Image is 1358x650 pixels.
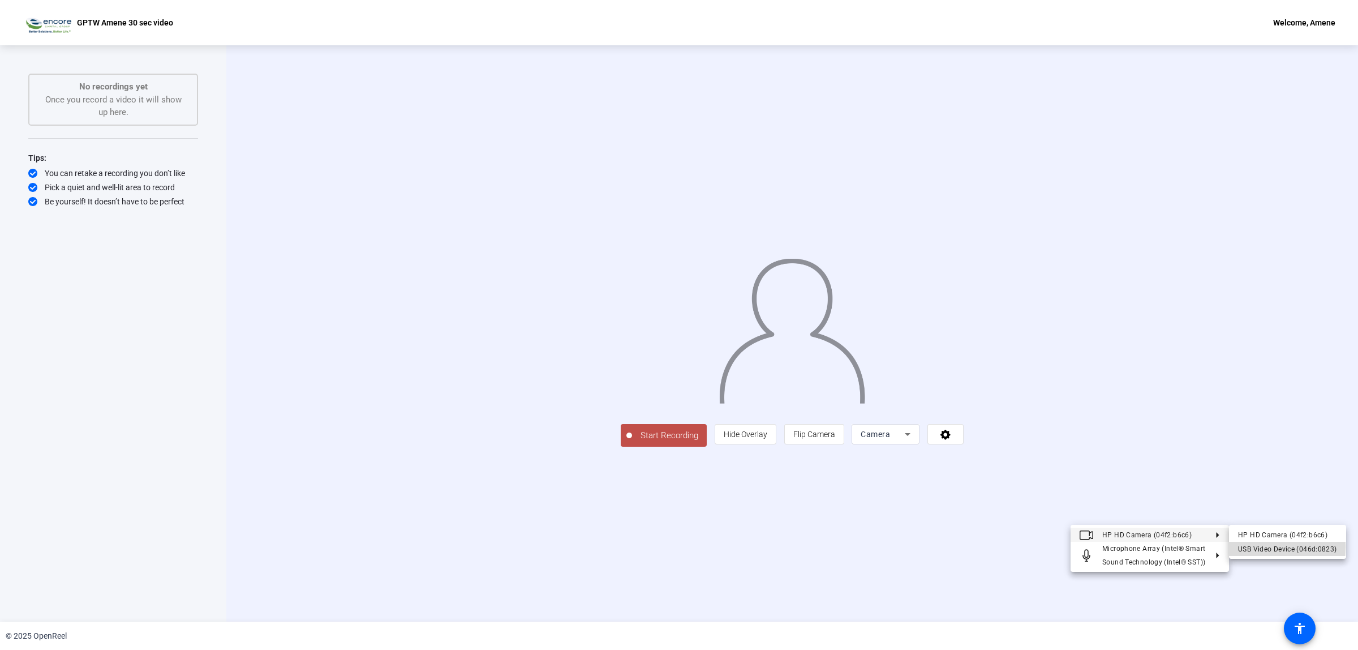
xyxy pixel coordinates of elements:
[1238,542,1337,556] div: USB Video Device (046d:0823)
[1238,528,1337,542] div: HP HD Camera (04f2:b6c6)
[1102,531,1192,539] span: HP HD Camera (04f2:b6c6)
[1080,528,1093,542] mat-icon: Video camera
[1102,545,1205,566] span: Microphone Array (Intel® Smart Sound Technology (Intel® SST))
[1080,549,1093,562] mat-icon: Microphone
